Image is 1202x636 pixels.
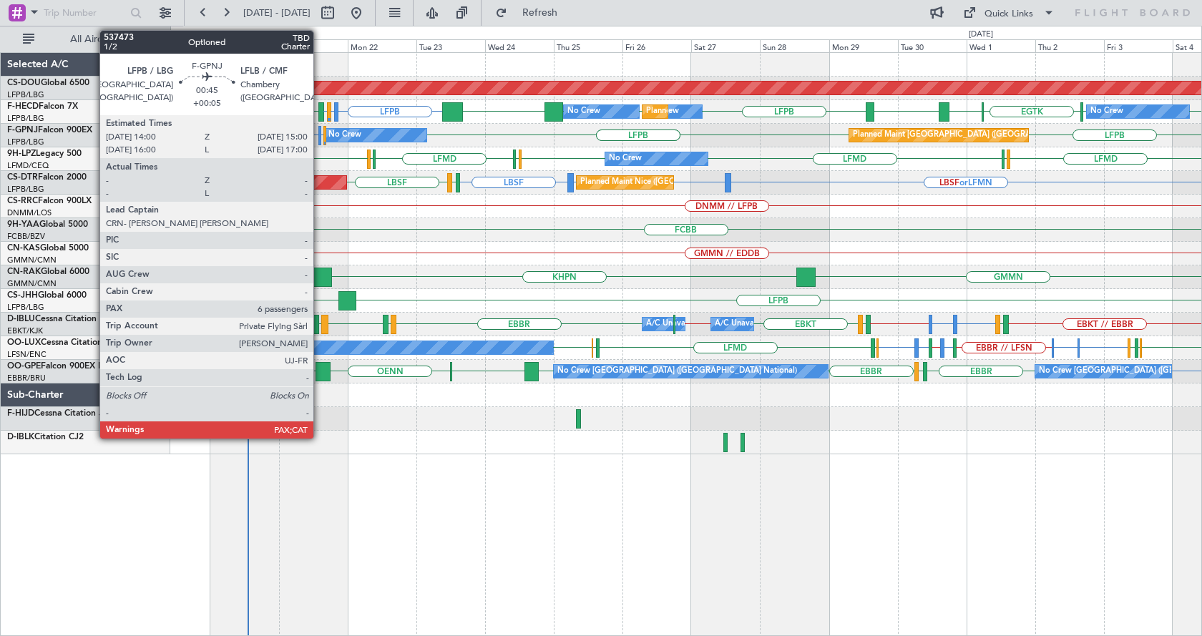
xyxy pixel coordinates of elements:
span: D-IBLK [7,433,34,441]
button: Refresh [489,1,575,24]
div: AOG Maint Paris ([GEOGRAPHIC_DATA]) [127,124,277,146]
a: OO-GPEFalcon 900EX EASy II [7,362,126,371]
div: Quick Links [984,7,1033,21]
div: No Crew Nancy (Essey) [214,337,299,358]
span: F-HECD [7,102,39,111]
div: Sun 21 [279,39,348,52]
a: EBBR/BRU [7,373,46,383]
a: F-GPNJFalcon 900EX [7,126,92,134]
a: OO-LUXCessna Citation CJ4 [7,338,120,347]
div: [DATE] [173,29,197,41]
div: Mon 29 [829,39,898,52]
a: GMMN/CMN [7,278,57,289]
span: [DATE] - [DATE] [243,6,311,19]
span: D-IBLU [7,315,35,323]
span: 9H-YAA [7,220,39,229]
div: [DATE] [969,29,993,41]
div: Tue 30 [898,39,967,52]
span: 9H-LPZ [7,150,36,158]
div: No Crew [567,101,600,122]
div: Thu 2 [1035,39,1104,52]
input: Trip Number [44,2,126,24]
div: Planned Maint [GEOGRAPHIC_DATA] ([GEOGRAPHIC_DATA]) [853,124,1078,146]
span: CN-RAK [7,268,41,276]
a: CS-DOUGlobal 6500 [7,79,89,87]
div: No Crew [180,101,212,122]
span: OO-LUX [7,338,41,347]
span: CS-JHH [7,291,38,300]
div: Sun 28 [760,39,829,52]
div: Sat 27 [691,39,760,52]
div: No Crew [GEOGRAPHIC_DATA] ([GEOGRAPHIC_DATA] National) [107,361,346,382]
div: Fri 26 [622,39,691,52]
div: Mon 22 [348,39,416,52]
a: GMMN/CMN [7,255,57,265]
div: Fri 19 [142,39,210,52]
a: D-IBLKCitation CJ2 [7,433,84,441]
div: Planned Maint Nice ([GEOGRAPHIC_DATA]) [580,172,740,193]
a: CS-JHHGlobal 6000 [7,291,87,300]
div: Planned Maint [GEOGRAPHIC_DATA] ([GEOGRAPHIC_DATA]) [646,101,871,122]
a: F-HIJDCessna Citation Jet 2+ [7,409,125,418]
span: F-HIJD [7,409,34,418]
a: EBKT/KJK [7,326,43,336]
div: No Crew [GEOGRAPHIC_DATA] ([GEOGRAPHIC_DATA] National) [557,361,797,382]
span: CN-KAS [7,244,40,253]
div: Tue 23 [416,39,485,52]
button: Quick Links [956,1,1062,24]
span: F-GPNJ [7,126,38,134]
button: All Aircraft [16,28,155,51]
a: LFPB/LBG [7,184,44,195]
a: 9H-LPZLegacy 500 [7,150,82,158]
div: A/C Unavailable [GEOGRAPHIC_DATA]-[GEOGRAPHIC_DATA] [715,313,943,335]
div: Fri 3 [1104,39,1173,52]
div: A/C Unavailable [GEOGRAPHIC_DATA] ([GEOGRAPHIC_DATA] National) [646,313,912,335]
div: No Crew [328,124,361,146]
a: 9H-YAAGlobal 5000 [7,220,88,229]
a: LFMD/CEQ [7,160,49,171]
span: Refresh [510,8,570,18]
a: LFPB/LBG [7,89,44,100]
div: No Crew [609,148,642,170]
a: CN-RAKGlobal 6000 [7,268,89,276]
a: LFPB/LBG [7,137,44,147]
div: Sat 20 [210,39,279,52]
span: OO-GPE [7,362,41,371]
span: CS-RRC [7,197,38,205]
a: LFPB/LBG [7,302,44,313]
a: D-IBLUCessna Citation M2 [7,315,112,323]
span: CS-DTR [7,173,38,182]
a: FCBB/BZV [7,231,45,242]
a: LFSN/ENC [7,349,47,360]
div: Wed 1 [967,39,1035,52]
a: DNMM/LOS [7,207,52,218]
div: Thu 25 [554,39,622,52]
a: F-HECDFalcon 7X [7,102,78,111]
div: Wed 24 [485,39,554,52]
a: LFPB/LBG [7,113,44,124]
span: All Aircraft [37,34,151,44]
a: CN-KASGlobal 5000 [7,244,89,253]
a: CS-DTRFalcon 2000 [7,173,87,182]
div: No Crew [1090,101,1123,122]
a: CS-RRCFalcon 900LX [7,197,92,205]
span: CS-DOU [7,79,41,87]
